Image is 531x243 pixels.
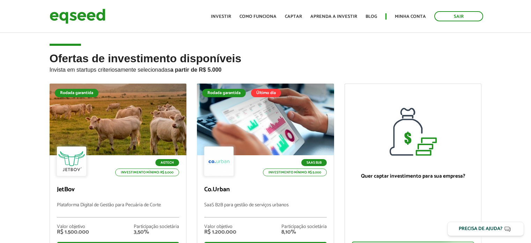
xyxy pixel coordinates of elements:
a: Minha conta [395,14,426,19]
div: Último dia [251,89,281,97]
a: Captar [285,14,302,19]
h2: Ofertas de investimento disponíveis [50,52,482,84]
div: Rodada garantida [202,89,246,97]
div: Participação societária [281,224,327,229]
div: R$ 1.200.000 [204,229,236,235]
div: Participação societária [134,224,179,229]
div: 8,10% [281,229,327,235]
div: 3,50% [134,229,179,235]
a: Investir [211,14,231,19]
strong: a partir de R$ 5.000 [170,67,222,73]
div: Rodada garantida [55,89,98,97]
img: EqSeed [50,7,105,26]
p: Investimento mínimo: R$ 5.000 [263,169,327,176]
p: SaaS B2B [301,159,327,166]
p: JetBov [57,186,179,194]
p: Invista em startups criteriosamente selecionadas [50,65,482,73]
a: Aprenda a investir [310,14,357,19]
a: Blog [366,14,377,19]
p: Agtech [155,159,179,166]
a: Como funciona [239,14,276,19]
p: Co.Urban [204,186,327,194]
div: Valor objetivo [204,224,236,229]
div: R$ 1.500.000 [57,229,89,235]
p: Plataforma Digital de Gestão para Pecuária de Corte [57,202,179,217]
a: Sair [434,11,483,21]
div: Valor objetivo [57,224,89,229]
p: SaaS B2B para gestão de serviços urbanos [204,202,327,217]
p: Quer captar investimento para sua empresa? [352,173,474,179]
p: Investimento mínimo: R$ 5.000 [115,169,179,176]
